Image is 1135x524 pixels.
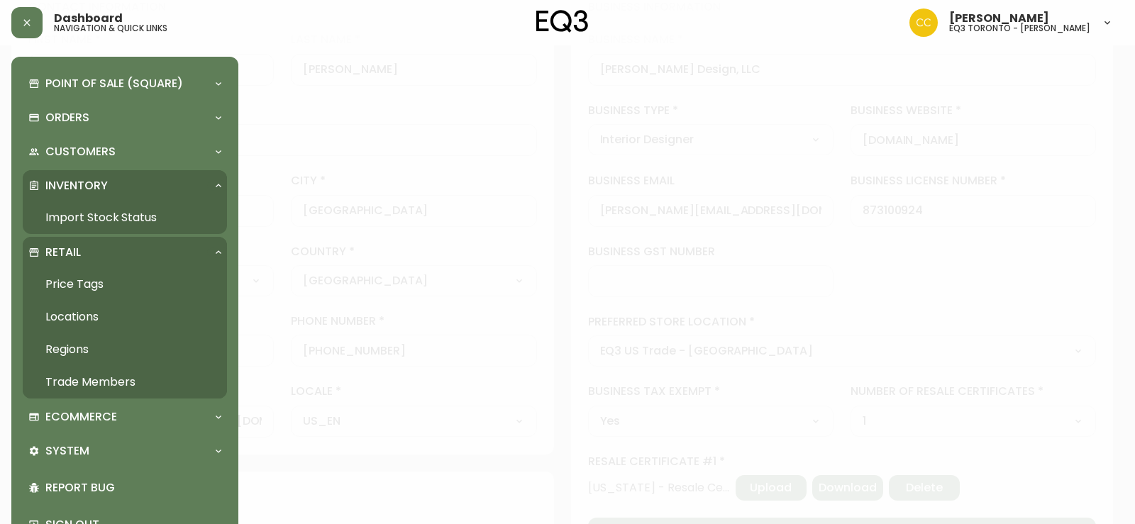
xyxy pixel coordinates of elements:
a: Locations [23,301,227,333]
span: Dashboard [54,13,123,24]
p: Orders [45,110,89,126]
div: Retail [23,237,227,268]
h5: navigation & quick links [54,24,167,33]
img: ec7176bad513007d25397993f68ebbfb [909,9,938,37]
img: logo [536,10,589,33]
p: Report Bug [45,480,221,496]
a: Trade Members [23,366,227,398]
div: Orders [23,102,227,133]
div: Customers [23,136,227,167]
a: Price Tags [23,268,227,301]
p: Inventory [45,178,108,194]
div: Point of Sale (Square) [23,68,227,99]
a: Regions [23,333,227,366]
p: Retail [45,245,81,260]
div: System [23,435,227,467]
h5: eq3 toronto - [PERSON_NAME] [949,24,1090,33]
span: [PERSON_NAME] [949,13,1049,24]
div: Report Bug [23,469,227,506]
p: Point of Sale (Square) [45,76,183,91]
p: System [45,443,89,459]
p: Ecommerce [45,409,117,425]
a: Import Stock Status [23,201,227,234]
div: Ecommerce [23,401,227,433]
p: Customers [45,144,116,160]
div: Inventory [23,170,227,201]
